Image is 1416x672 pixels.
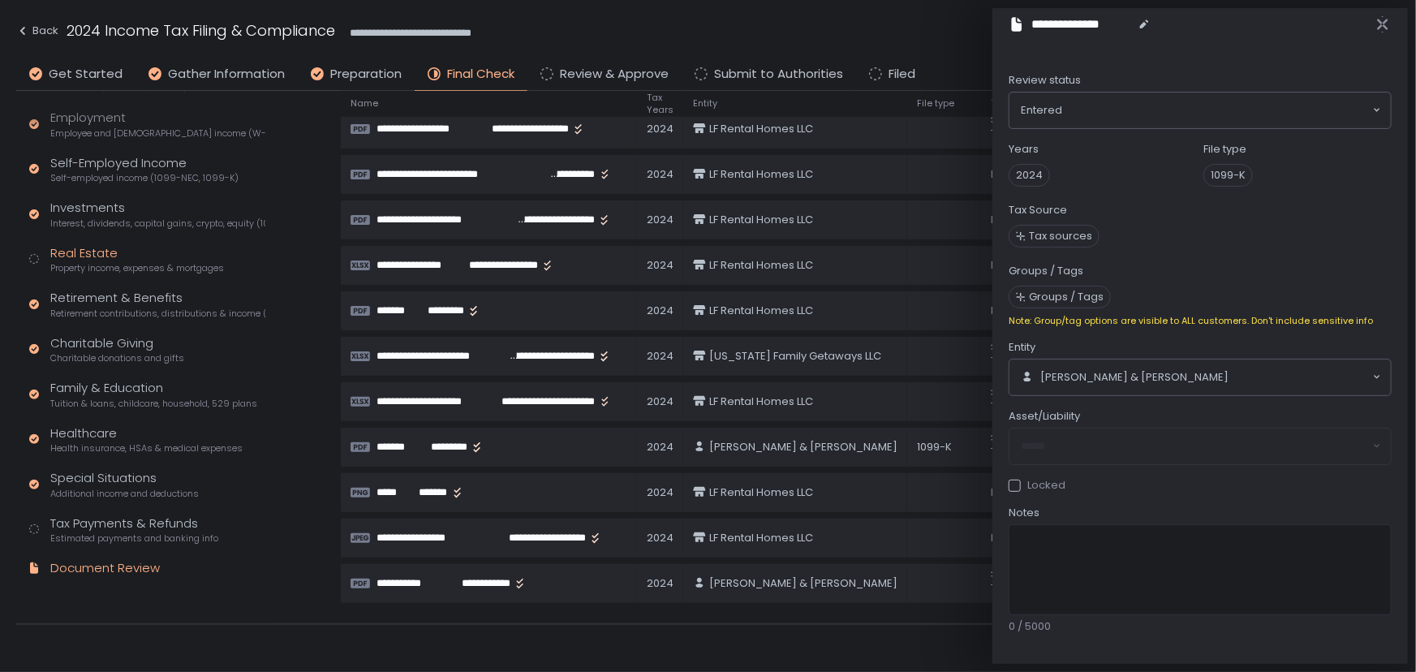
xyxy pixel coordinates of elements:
span: Name [351,97,378,110]
span: Notes [1009,506,1039,520]
label: Tax Source [1009,203,1067,218]
div: Investments [50,199,265,230]
div: Charitable Giving [50,334,184,365]
div: Family & Education [50,379,257,410]
span: LF Rental Homes LLC [709,122,813,136]
span: Entity [1009,340,1035,355]
span: Tag [991,444,1011,459]
span: [PERSON_NAME] & [PERSON_NAME] [1040,370,1229,385]
span: [US_STATE] Family Getaways LLC [709,349,881,364]
div: 0 / 5000 [1009,619,1392,634]
span: Employee and [DEMOGRAPHIC_DATA] income (W-2s) [50,127,265,140]
span: 2024 [1009,164,1050,187]
span: Tag [991,126,1011,141]
span: 1099-K [1203,164,1253,187]
span: Tax Years [647,92,674,116]
div: Search for option [1009,360,1391,395]
div: Document Review [50,559,160,578]
span: Retirement contributions, distributions & income (1099-R, 5498) [50,308,265,320]
span: Tax sources [1029,229,1092,243]
span: Interest, dividends, capital gains, crypto, equity (1099s, K-1s) [50,218,265,230]
span: Submit to Authorities [714,65,843,84]
span: Self-employed income (1099-NEC, 1099-K) [50,172,239,184]
div: Self-Employed Income [50,154,239,185]
input: Search for option [1062,102,1371,118]
span: Tag [991,97,1009,110]
span: Final Check [447,65,514,84]
span: Estimated payments and banking info [50,532,218,545]
span: LF Rental Homes LLC [709,485,813,500]
h1: 2024 Income Tax Filing & Compliance [67,19,335,41]
span: Additional income and deductions [50,488,199,500]
label: File type [1203,142,1246,157]
div: Tax Payments & Refunds [50,515,218,545]
span: LF Rental Homes LLC [709,304,813,318]
span: Tag [991,398,1011,414]
div: Employment [50,109,265,140]
span: Health insurance, HSAs & medical expenses [50,442,243,454]
span: Gather Information [168,65,285,84]
span: Tag [991,353,1011,368]
div: Search for option [1009,93,1391,128]
span: LF Rental Homes LLC [709,394,813,409]
span: Tuition & loans, childcare, household, 529 plans [50,398,257,410]
input: Search for option [1229,369,1371,386]
span: Preparation [330,65,402,84]
div: Real Estate [50,244,224,275]
div: Retirement & Benefits [50,289,265,320]
span: File type [917,97,954,110]
div: Healthcare [50,424,243,455]
span: Charitable donations and gifts [50,352,184,364]
span: Entered [1021,102,1062,118]
span: LF Rental Homes LLC [709,531,813,545]
span: Filed [889,65,915,84]
div: Note: Group/tag options are visible to ALL customers. Don't include sensitive info [1009,315,1392,327]
span: LF Rental Homes LLC [709,213,813,227]
span: LF Rental Homes LLC [709,167,813,182]
span: Review & Approve [560,65,669,84]
label: Groups / Tags [1009,264,1083,278]
span: Review status [1009,73,1081,88]
div: Special Situations [50,469,199,500]
span: Property income, expenses & mortgages [50,262,224,274]
span: LF Rental Homes LLC [709,258,813,273]
span: Tag [991,580,1011,596]
button: Back [16,19,58,46]
span: Entity [693,97,717,110]
label: Years [1009,142,1039,157]
span: [PERSON_NAME] & [PERSON_NAME] [709,440,897,454]
span: Asset/Liability [1009,409,1080,424]
div: Back [16,21,58,41]
span: Get Started [49,65,123,84]
span: [PERSON_NAME] & [PERSON_NAME] [709,576,897,591]
span: Groups / Tags [1029,290,1104,304]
